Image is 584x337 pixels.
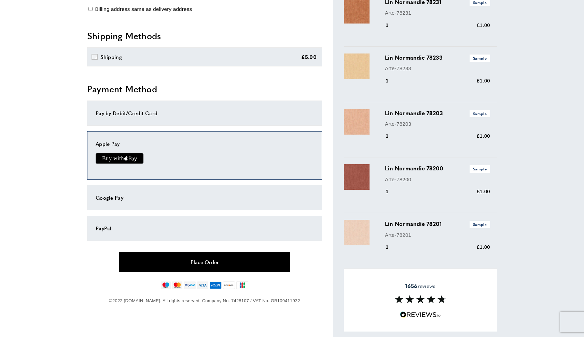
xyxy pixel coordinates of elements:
img: american-express [210,281,222,289]
span: £1.00 [477,133,490,139]
span: ©2022 [DOMAIN_NAME]. All rights reserved. Company No. 7428107 / VAT No. GB109411932 [109,298,300,303]
h2: Shipping Methods [87,30,322,42]
img: Reviews section [395,295,446,303]
p: Arte-78200 [385,175,490,184]
span: Sample [470,55,490,62]
img: maestro [161,281,171,289]
p: Arte-78203 [385,120,490,128]
span: £1.00 [477,188,490,194]
div: 1 [385,77,398,85]
img: Lin Normandie 78200 [344,164,370,190]
h3: Lin Normandie 78200 [385,164,490,172]
img: visa [197,281,208,289]
h3: Lin Normandie 78233 [385,53,490,62]
div: 1 [385,243,398,251]
span: £1.00 [477,244,490,250]
div: PayPal [96,224,314,232]
div: Google Pay [96,194,314,202]
h3: Lin Normandie 78203 [385,109,490,117]
h2: Payment Method [87,83,322,95]
span: Billing address same as delivery address [95,6,192,12]
img: Lin Normandie 78201 [344,220,370,245]
span: £1.00 [477,22,490,28]
div: Pay by Debit/Credit Card [96,109,314,117]
div: £5.00 [301,53,317,61]
p: Arte-78201 [385,231,490,239]
input: Billing address same as delivery address [88,7,93,11]
span: £1.00 [477,78,490,83]
span: Sample [470,110,490,117]
img: jcb [236,281,248,289]
p: Arte-78231 [385,9,490,17]
h3: Lin Normandie 78201 [385,220,490,228]
div: Shipping [100,53,122,61]
img: Lin Normandie 78233 [344,53,370,79]
div: Apple Pay [96,140,314,148]
span: Sample [470,221,490,228]
strong: 1656 [405,282,417,290]
img: paypal [184,281,196,289]
span: reviews [405,282,435,289]
img: Reviews.io 5 stars [400,311,441,318]
div: 1 [385,132,398,140]
span: Sample [470,165,490,172]
img: discover [223,281,235,289]
p: Arte-78233 [385,64,490,73]
div: 1 [385,21,398,29]
img: mastercard [172,281,182,289]
button: Place Order [119,252,290,272]
div: 1 [385,187,398,196]
img: Lin Normandie 78203 [344,109,370,135]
